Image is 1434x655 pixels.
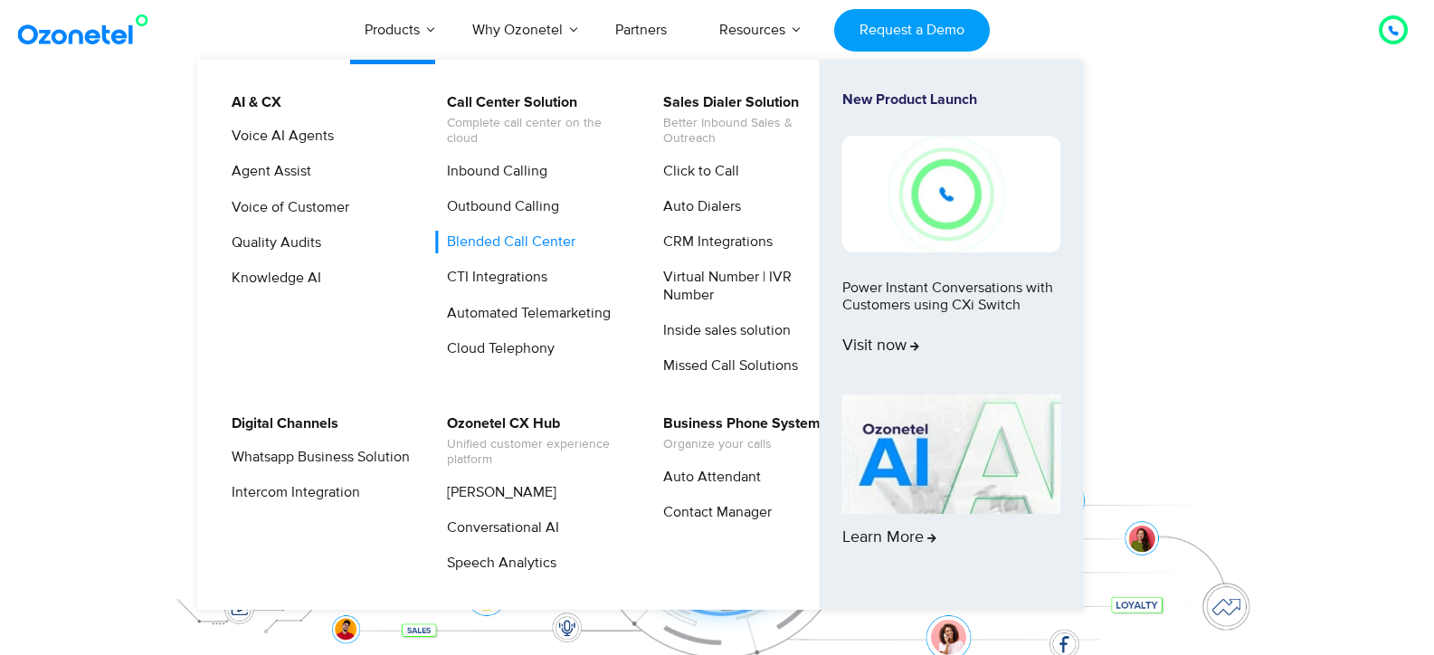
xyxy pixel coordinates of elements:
span: Better Inbound Sales & Outreach [663,116,841,147]
a: Click to Call [651,160,742,183]
a: [PERSON_NAME] [435,481,559,504]
span: Learn More [842,528,936,548]
a: Request a Demo [834,9,989,52]
a: Learn More [842,394,1061,579]
a: Voice of Customer [220,196,352,219]
a: Contact Manager [651,501,774,524]
a: Inside sales solution [651,319,793,342]
span: Visit now [842,337,919,356]
a: Speech Analytics [435,552,559,574]
a: CTI Integrations [435,266,550,289]
a: New Product LaunchPower Instant Conversations with Customers using CXi SwitchVisit now [842,91,1061,387]
a: Digital Channels [220,413,341,435]
a: Missed Call Solutions [651,355,801,377]
a: CRM Integrations [651,231,775,253]
a: Blended Call Center [435,231,578,253]
a: Sales Dialer SolutionBetter Inbound Sales & Outreach [651,91,844,149]
a: Ozonetel CX HubUnified customer experience platform [435,413,628,470]
a: Intercom Integration [220,481,363,504]
a: Whatsapp Business Solution [220,446,413,469]
a: Agent Assist [220,160,314,183]
a: Outbound Calling [435,195,562,218]
a: Voice AI Agents [220,125,337,147]
div: Orchestrate Intelligent [152,115,1283,173]
div: Turn every conversation into a growth engine for your enterprise. [152,250,1283,270]
a: Automated Telemarketing [435,302,613,325]
a: Auto Dialers [651,195,744,218]
a: Cloud Telephony [435,337,557,360]
a: AI & CX [220,91,284,114]
a: Call Center SolutionComplete call center on the cloud [435,91,628,149]
span: Organize your calls [663,437,821,452]
a: Knowledge AI [220,267,324,290]
a: Virtual Number | IVR Number [651,266,844,306]
a: Quality Audits [220,232,324,254]
a: Business Phone SystemOrganize your calls [651,413,823,455]
div: Customer Experiences [152,162,1283,249]
span: Complete call center on the cloud [447,116,625,147]
img: AI [842,394,1061,514]
a: Auto Attendant [651,466,764,489]
a: Inbound Calling [435,160,550,183]
span: Unified customer experience platform [447,437,625,468]
a: Conversational AI [435,517,562,539]
img: New-Project-17.png [842,136,1061,252]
